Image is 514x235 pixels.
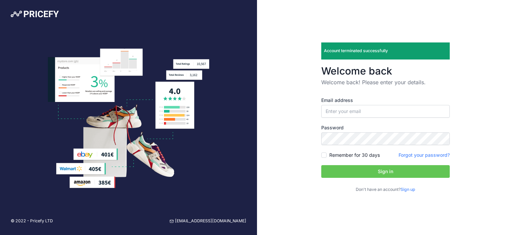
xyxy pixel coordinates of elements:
[321,105,450,118] input: Enter your email
[329,152,380,158] label: Remember for 30 days
[321,187,450,193] p: Don't have an account?
[321,165,450,178] button: Sign in
[321,78,450,86] p: Welcome back! Please enter your details.
[401,187,415,192] a: Sign up
[399,152,450,158] a: Forgot your password?
[321,65,450,77] h3: Welcome back
[321,124,450,131] label: Password
[170,218,246,224] a: [EMAIL_ADDRESS][DOMAIN_NAME]
[11,218,53,224] p: © 2022 - Pricefy LTD
[321,42,450,60] div: Account terminated successfully
[11,11,59,17] img: Pricefy
[321,97,450,104] label: Email address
